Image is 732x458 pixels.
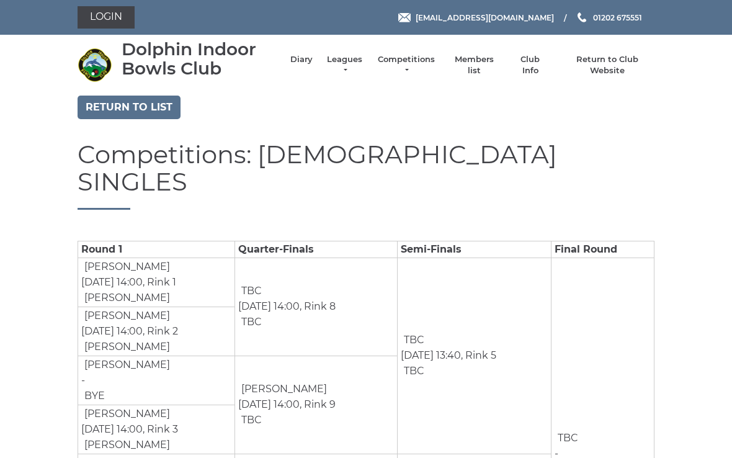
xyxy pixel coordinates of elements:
[551,241,654,258] td: Final Round
[234,356,397,454] td: [DATE] 14:00, Rink 9
[578,12,586,22] img: Phone us
[401,332,425,348] td: TBC
[448,54,499,76] a: Members list
[122,40,278,78] div: Dolphin Indoor Bowls Club
[512,54,548,76] a: Club Info
[593,12,642,22] span: 01202 675551
[81,388,105,404] td: BYE
[81,308,171,324] td: [PERSON_NAME]
[78,6,135,29] a: Login
[81,437,171,453] td: [PERSON_NAME]
[416,12,554,22] span: [EMAIL_ADDRESS][DOMAIN_NAME]
[398,13,411,22] img: Email
[81,339,171,355] td: [PERSON_NAME]
[398,241,551,258] td: Semi-Finals
[78,48,112,82] img: Dolphin Indoor Bowls Club
[78,405,235,454] td: [DATE] 14:00, Rink 3
[78,356,235,405] td: -
[81,406,171,422] td: [PERSON_NAME]
[78,96,181,119] a: Return to list
[290,54,313,65] a: Diary
[377,54,436,76] a: Competitions
[555,430,579,446] td: TBC
[576,12,642,24] a: Phone us 01202 675551
[78,241,235,258] td: Round 1
[234,258,397,356] td: [DATE] 14:00, Rink 8
[78,258,235,307] td: [DATE] 14:00, Rink 1
[78,307,235,356] td: [DATE] 14:00, Rink 2
[238,314,262,330] td: TBC
[78,141,654,210] h1: Competitions: [DEMOGRAPHIC_DATA] SINGLES
[398,258,551,454] td: [DATE] 13:40, Rink 5
[234,241,397,258] td: Quarter-Finals
[81,290,171,306] td: [PERSON_NAME]
[238,283,262,299] td: TBC
[81,357,171,373] td: [PERSON_NAME]
[238,381,328,397] td: [PERSON_NAME]
[561,54,654,76] a: Return to Club Website
[401,363,425,379] td: TBC
[325,54,364,76] a: Leagues
[238,412,262,428] td: TBC
[81,259,171,275] td: [PERSON_NAME]
[398,12,554,24] a: Email [EMAIL_ADDRESS][DOMAIN_NAME]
